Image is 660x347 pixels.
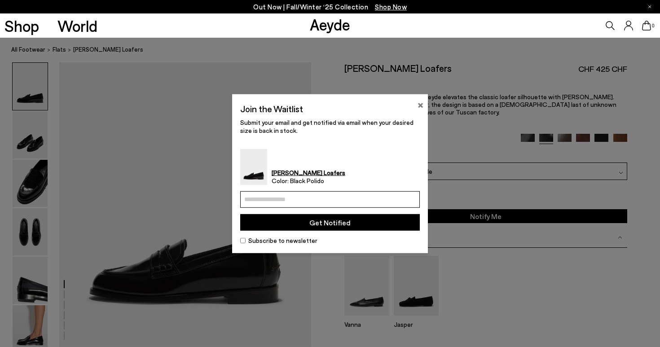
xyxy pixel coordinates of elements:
img: Oscar Leather Loafers [240,149,267,185]
a: World [57,18,97,34]
input: Subscribe to newsletter [240,237,246,243]
p: Submit your email and get notified via email when your desired size is back in stock. [240,118,420,134]
button: Get Notified [240,214,420,231]
span: Color: Black Polido [272,177,345,185]
span: 0 [651,23,656,28]
p: Out Now | Fall/Winter ‘25 Collection [253,1,407,13]
a: Aeyde [310,15,350,34]
button: × [418,98,423,109]
h2: Join the Waitlist [240,102,303,114]
label: Subscribe to newsletter [240,236,420,245]
span: Navigate to /collections/new-in [375,3,407,11]
a: Shop [4,18,39,34]
a: 0 [642,21,651,31]
strong: [PERSON_NAME] Loafers [272,168,345,176]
